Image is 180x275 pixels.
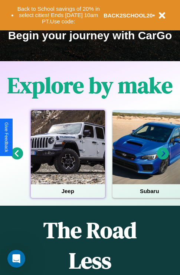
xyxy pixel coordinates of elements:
h1: Explore by make [7,70,173,100]
iframe: Intercom live chat [7,250,25,268]
b: BACK2SCHOOL20 [104,12,153,19]
button: Back to School savings of 20% in select cities! Ends [DATE] 10am PT.Use code: [14,4,104,27]
h4: Jeep [31,184,105,198]
div: Give Feedback [4,122,9,152]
